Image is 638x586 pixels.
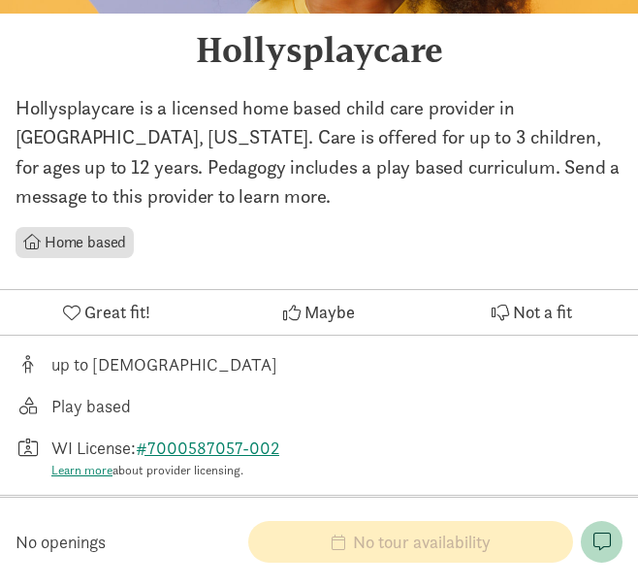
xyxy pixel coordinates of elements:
[51,351,277,377] div: up to [DEMOGRAPHIC_DATA]
[513,299,572,325] span: Not a fit
[212,290,425,335] button: Maybe
[16,351,622,377] div: Age range for children that this provider cares for
[16,227,134,258] li: Home based
[426,290,638,335] button: Not a fit
[51,461,287,480] div: about provider licensing.
[16,393,622,419] div: This provider's education philosophy
[51,435,287,480] div: WI License:
[16,29,622,70] div: Hollysplaycare
[51,393,131,419] div: Play based
[353,529,491,555] span: No tour availability
[16,435,622,480] div: License number
[84,299,150,325] span: Great fit!
[304,299,355,325] span: Maybe
[51,462,112,478] a: Learn more
[16,529,240,555] div: No openings
[136,437,279,459] a: #7000587057-002
[16,93,622,212] div: Hollysplaycare is a licensed home based child care provider in [GEOGRAPHIC_DATA], [US_STATE]. Car...
[248,521,573,563] button: No tour availability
